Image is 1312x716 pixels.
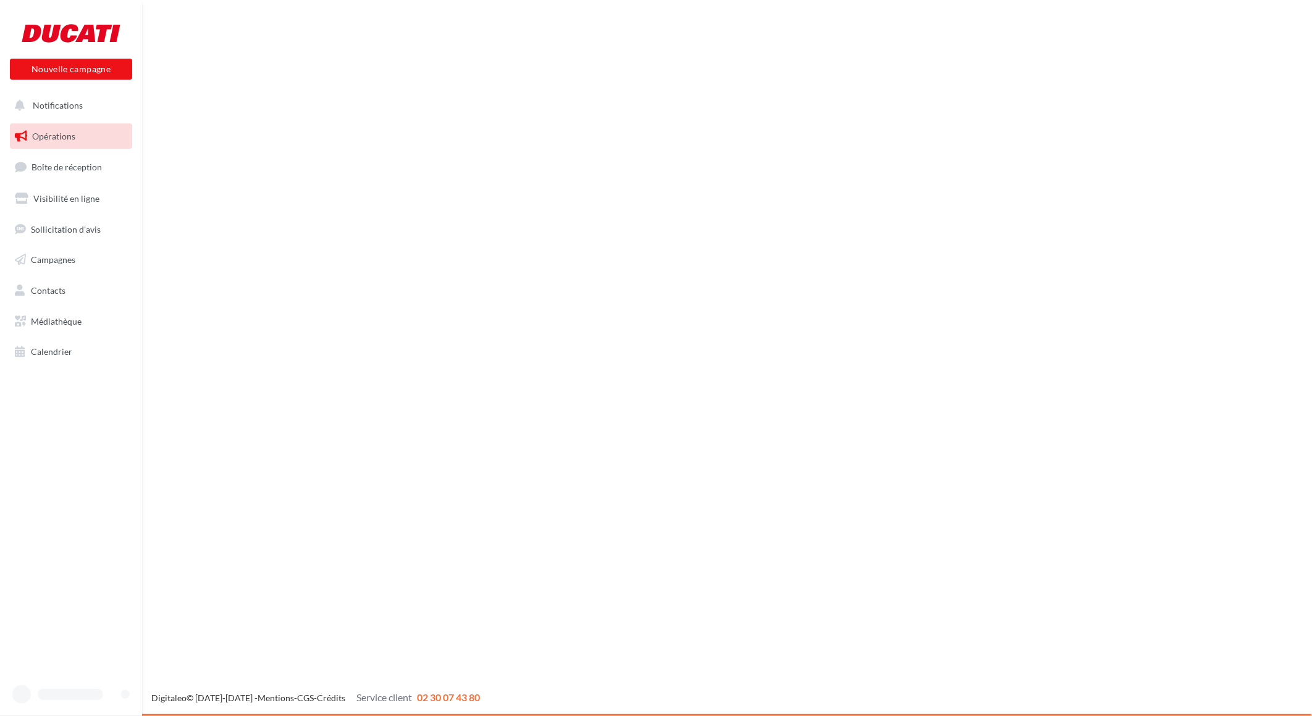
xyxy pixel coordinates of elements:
[297,693,314,703] a: CGS
[31,316,82,327] span: Médiathèque
[7,123,135,149] a: Opérations
[31,254,75,265] span: Campagnes
[32,131,75,141] span: Opérations
[33,193,99,204] span: Visibilité en ligne
[10,59,132,80] button: Nouvelle campagne
[7,186,135,212] a: Visibilité en ligne
[317,693,345,703] a: Crédits
[32,162,102,172] span: Boîte de réception
[31,285,65,296] span: Contacts
[31,346,72,357] span: Calendrier
[33,100,83,110] span: Notifications
[151,693,480,703] span: © [DATE]-[DATE] - - -
[7,93,130,119] button: Notifications
[31,223,101,234] span: Sollicitation d'avis
[356,691,412,703] span: Service client
[417,691,480,703] span: 02 30 07 43 80
[7,309,135,335] a: Médiathèque
[258,693,294,703] a: Mentions
[7,278,135,304] a: Contacts
[7,217,135,243] a: Sollicitation d'avis
[7,247,135,273] a: Campagnes
[7,154,135,180] a: Boîte de réception
[151,693,187,703] a: Digitaleo
[7,339,135,365] a: Calendrier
